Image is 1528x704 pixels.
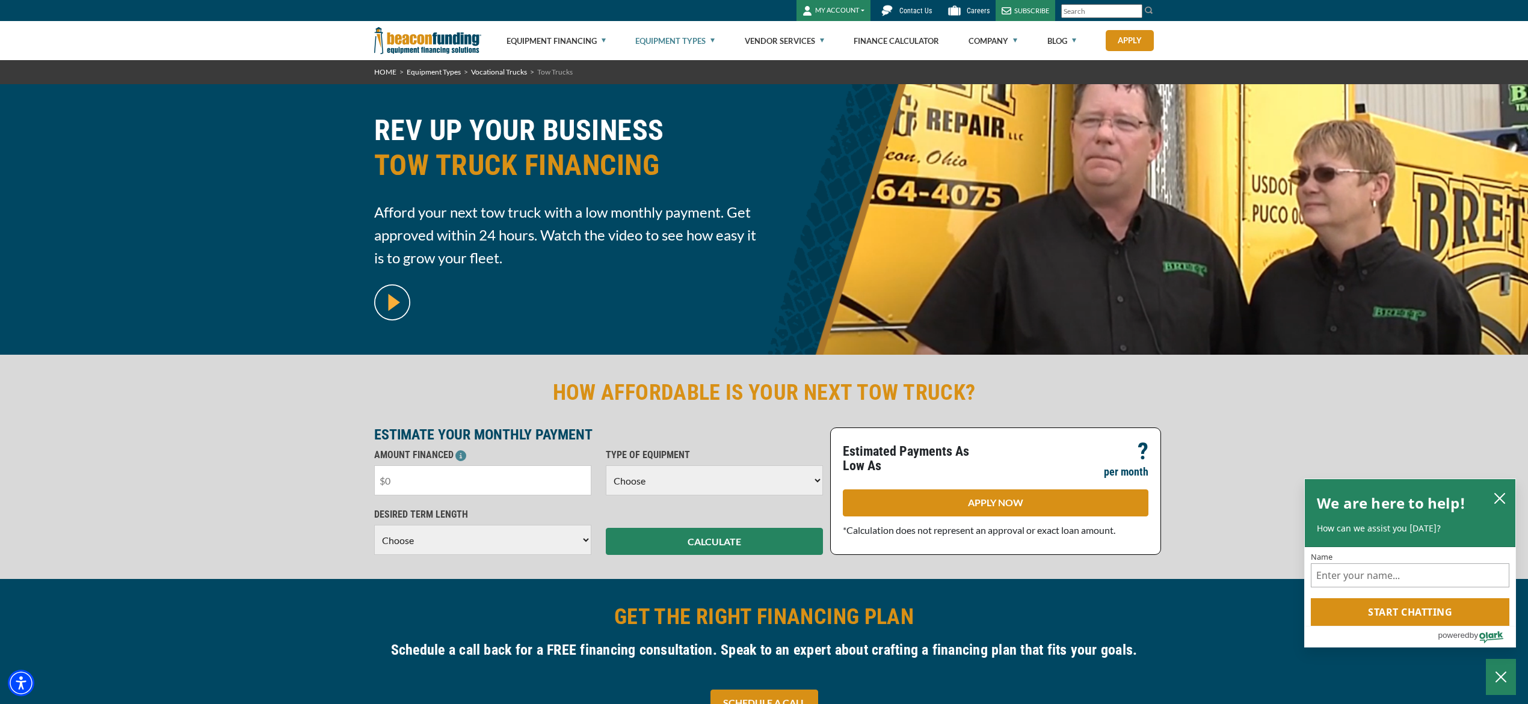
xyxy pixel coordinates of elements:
[374,448,591,462] p: AMOUNT FINANCED
[1317,491,1465,515] h2: We are here to help!
[1047,22,1076,60] a: Blog
[407,67,461,76] a: Equipment Types
[374,67,396,76] a: HOME
[635,22,715,60] a: Equipment Types
[969,22,1017,60] a: Company
[1311,563,1509,587] input: Name
[1438,626,1515,647] a: Powered by Olark
[843,524,1115,536] span: *Calculation does not represent an approval or exact loan amount.
[606,528,823,555] button: CALCULATE
[8,670,34,696] div: Accessibility Menu
[843,444,988,473] p: Estimated Payments As Low As
[745,22,824,60] a: Vendor Services
[1104,465,1148,479] p: per month
[507,22,606,60] a: Equipment Financing
[1317,522,1503,534] p: How can we assist you [DATE]?
[374,379,1154,406] h2: HOW AFFORDABLE IS YOUR NEXT TOW TRUCK?
[606,448,823,462] p: TYPE OF EQUIPMENT
[1130,7,1139,16] a: Clear search text
[1490,489,1509,506] button: close chatbox
[1311,553,1509,561] label: Name
[374,427,823,442] p: ESTIMATE YOUR MONTHLY PAYMENT
[843,489,1148,516] a: APPLY NOW
[374,113,757,192] h1: REV UP YOUR BUSINESS
[1144,5,1154,15] img: Search
[1486,659,1516,695] button: Close Chatbox
[374,148,757,183] span: TOW TRUCK FINANCING
[1311,598,1509,626] button: Start chatting
[1470,628,1478,643] span: by
[374,284,410,320] img: video modal pop-up play button
[374,640,1154,660] h4: Schedule a call back for a FREE financing consultation. Speak to an expert about crafting a finan...
[1138,444,1148,459] p: ?
[899,7,932,15] span: Contact Us
[374,603,1154,631] h2: GET THE RIGHT FINANCING PLAN
[967,7,990,15] span: Careers
[374,507,591,522] p: DESIRED TERM LENGTH
[854,22,939,60] a: Finance Calculator
[1106,30,1154,51] a: Apply
[537,67,573,76] span: Tow Trucks
[1061,4,1142,18] input: Search
[374,465,591,495] input: $0
[1438,628,1469,643] span: powered
[1304,479,1516,648] div: olark chatbox
[471,67,527,76] a: Vocational Trucks
[374,201,757,269] span: Afford your next tow truck with a low monthly payment. Get approved within 24 hours. Watch the vi...
[374,21,481,60] img: Beacon Funding Corporation logo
